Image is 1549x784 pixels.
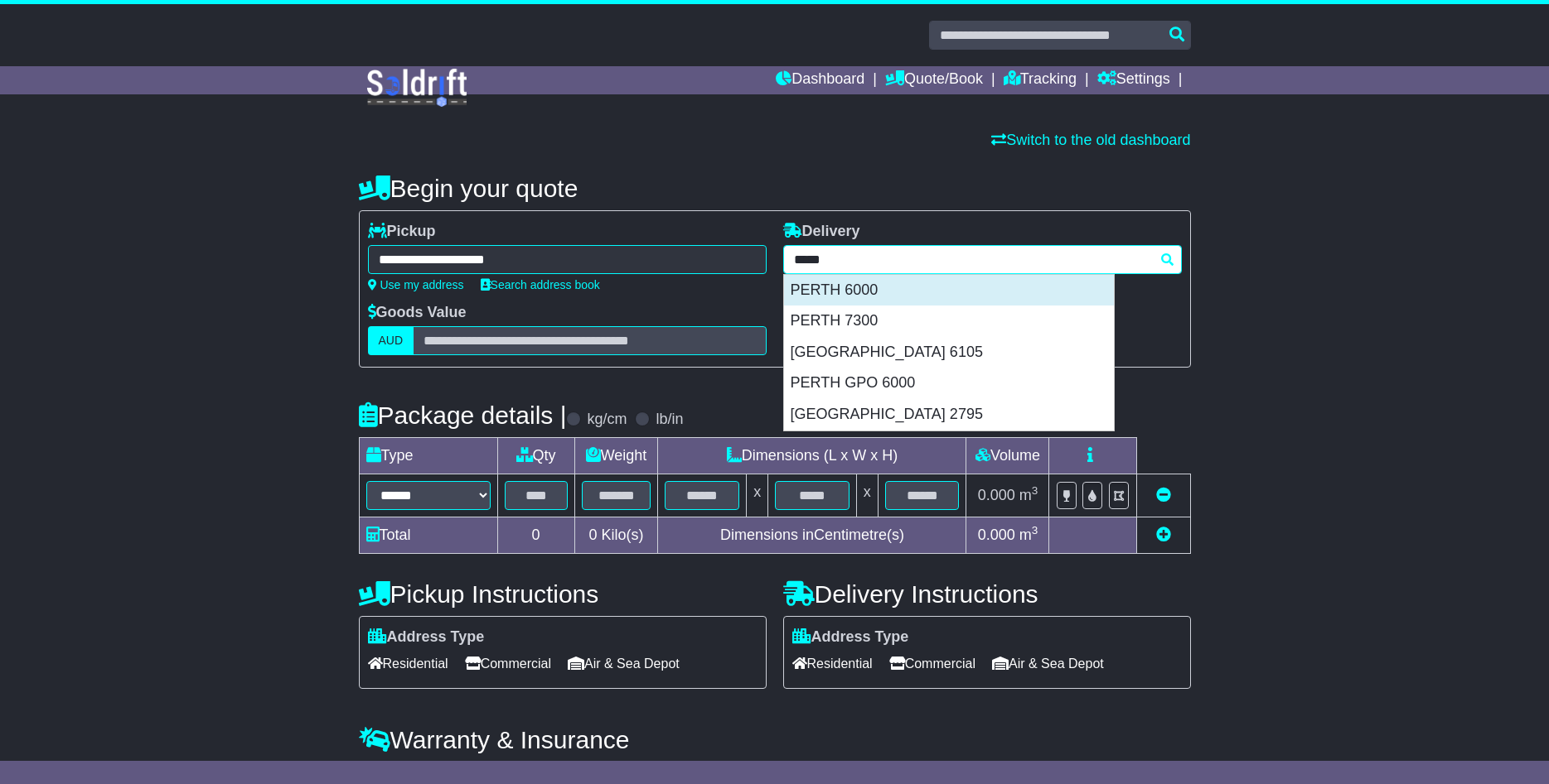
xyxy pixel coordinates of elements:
label: Goods Value [368,304,467,322]
td: Type [359,438,497,474]
td: x [856,474,878,517]
span: 0.000 [978,487,1015,503]
a: Quote/Book [885,66,983,94]
div: PERTH 7300 [784,305,1114,337]
td: Qty [497,438,574,474]
a: Use my address [368,278,464,291]
td: Kilo(s) [574,517,658,554]
td: Total [359,517,497,554]
a: Search address book [481,278,600,291]
td: Dimensions (L x W x H) [658,438,966,474]
td: 0 [497,517,574,554]
div: PERTH GPO 6000 [784,368,1114,399]
a: Tracking [1004,66,1077,94]
label: kg/cm [587,411,627,429]
label: Address Type [368,628,485,647]
label: AUD [368,326,414,355]
label: lb/in [656,411,683,429]
h4: Delivery Instructions [783,580,1191,608]
h4: Pickup Instructions [359,580,767,608]
h4: Warranty & Insurance [359,726,1191,753]
span: 0.000 [978,527,1015,543]
a: Settings [1097,66,1170,94]
span: m [1019,487,1038,503]
span: Air & Sea Depot [568,651,680,676]
span: Residential [792,651,873,676]
span: 0 [588,527,597,543]
label: Pickup [368,223,436,241]
h4: Package details | [359,402,567,429]
sup: 3 [1032,484,1038,497]
span: Residential [368,651,448,676]
span: m [1019,527,1038,543]
td: x [747,474,768,517]
span: Commercial [465,651,551,676]
span: Air & Sea Depot [992,651,1104,676]
a: Add new item [1156,527,1171,543]
td: Weight [574,438,658,474]
typeahead: Please provide city [783,245,1182,274]
a: Remove this item [1156,487,1171,503]
label: Address Type [792,628,909,647]
a: Dashboard [776,66,864,94]
div: [GEOGRAPHIC_DATA] 6105 [784,337,1114,368]
a: Switch to the old dashboard [991,132,1190,148]
sup: 3 [1032,524,1038,536]
label: Delivery [783,223,860,241]
h4: Begin your quote [359,175,1191,202]
div: PERTH 6000 [784,275,1114,306]
td: Volume [966,438,1049,474]
td: Dimensions in Centimetre(s) [658,517,966,554]
div: [GEOGRAPHIC_DATA] 2795 [784,399,1114,430]
span: Commercial [889,651,975,676]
